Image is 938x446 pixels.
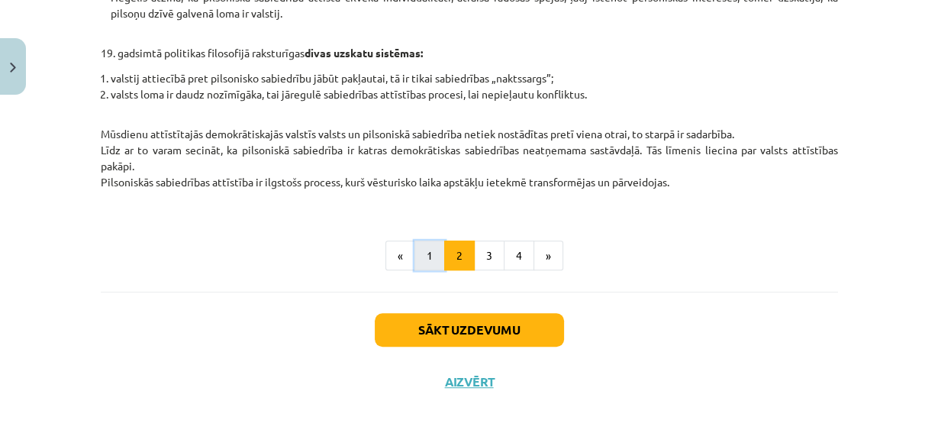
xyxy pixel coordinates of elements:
p: Mūsdienu attīstītajās demokrātiskajās valstīs valsts un pilsoniskā sabiedrība netiek nostādītas p... [101,110,838,206]
button: « [385,241,415,271]
button: 4 [504,241,534,271]
button: 3 [474,241,504,271]
button: 1 [414,241,445,271]
button: Sākt uzdevumu [375,313,564,347]
button: 2 [444,241,475,271]
button: Aizvērt [440,374,498,389]
strong: divas uzskatu sistēmas: [305,46,423,60]
img: icon-close-lesson-0947bae3869378f0d4975bcd49f059093ad1ed9edebbc8119c70593378902aed.svg [10,63,16,73]
p: 19. gadsimtā politikas filosofijā raksturīgas [101,29,838,61]
li: valstij attiecībā pret pilsonisko sabiedrību jābūt pakļautai, tā ir tikai sabiedrības „naktssargs”; [111,70,838,86]
li: valsts loma ir daudz nozīmīgāka, tai jāregulē sabiedrības attīstības procesi, lai nepieļautu konf... [111,86,838,102]
nav: Page navigation example [101,241,838,271]
button: » [533,241,563,271]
